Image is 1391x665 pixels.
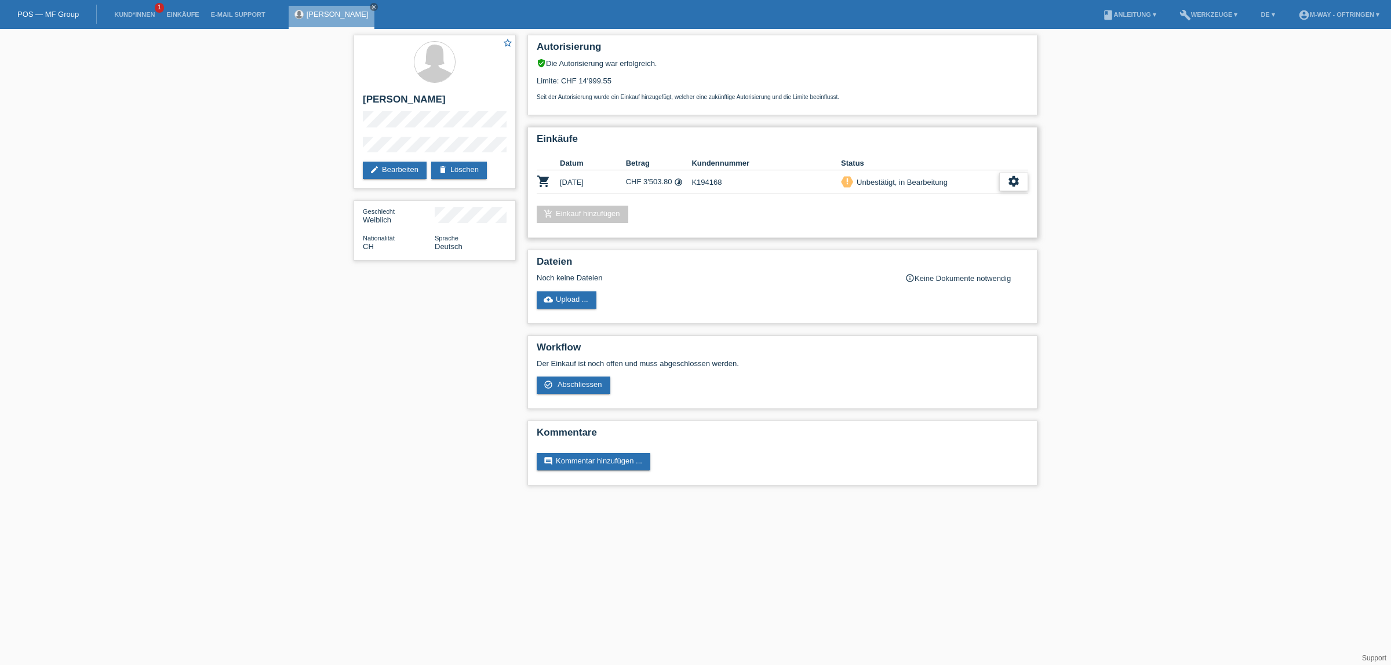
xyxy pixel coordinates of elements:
[691,170,841,194] td: K194168
[558,380,602,389] span: Abschliessen
[435,242,463,251] span: Deutsch
[363,235,395,242] span: Nationalität
[502,38,513,48] i: star_border
[537,41,1028,59] h2: Autorisierung
[537,427,1028,444] h2: Kommentare
[853,176,948,188] div: Unbestätigt, in Bearbeitung
[537,206,628,223] a: add_shopping_cartEinkauf hinzufügen
[1102,9,1114,21] i: book
[537,174,551,188] i: POSP00026657
[363,208,395,215] span: Geschlecht
[905,273,1028,283] div: Keine Dokumente notwendig
[537,291,596,309] a: cloud_uploadUpload ...
[363,162,427,179] a: editBearbeiten
[1174,11,1244,18] a: buildWerkzeuge ▾
[1179,9,1191,21] i: build
[544,295,553,304] i: cloud_upload
[205,11,271,18] a: E-Mail Support
[626,156,692,170] th: Betrag
[674,178,683,187] i: 12 Raten
[438,165,447,174] i: delete
[1097,11,1162,18] a: bookAnleitung ▾
[363,94,507,111] h2: [PERSON_NAME]
[17,10,79,19] a: POS — MF Group
[363,242,374,251] span: Schweiz
[370,3,378,11] a: close
[537,133,1028,151] h2: Einkäufe
[691,156,841,170] th: Kundennummer
[537,59,1028,68] div: Die Autorisierung war erfolgreich.
[841,156,999,170] th: Status
[560,170,626,194] td: [DATE]
[537,59,546,68] i: verified_user
[544,456,553,466] i: comment
[560,156,626,170] th: Datum
[1292,11,1385,18] a: account_circlem-way - Oftringen ▾
[307,10,369,19] a: [PERSON_NAME]
[370,165,379,174] i: edit
[905,273,915,283] i: info_outline
[1362,654,1386,662] a: Support
[161,11,205,18] a: Einkäufe
[431,162,487,179] a: deleteLöschen
[502,38,513,50] a: star_border
[1007,175,1020,188] i: settings
[537,256,1028,273] h2: Dateien
[1255,11,1280,18] a: DE ▾
[537,453,650,470] a: commentKommentar hinzufügen ...
[371,4,377,10] i: close
[537,359,1028,368] p: Der Einkauf ist noch offen und muss abgeschlossen werden.
[537,94,1028,100] p: Seit der Autorisierung wurde ein Einkauf hinzugefügt, welcher eine zukünftige Autorisierung und d...
[155,3,164,13] span: 1
[626,170,692,194] td: CHF 3'503.80
[843,177,851,185] i: priority_high
[537,68,1028,100] div: Limite: CHF 14'999.55
[544,209,553,218] i: add_shopping_cart
[108,11,161,18] a: Kund*innen
[537,342,1028,359] h2: Workflow
[435,235,458,242] span: Sprache
[537,273,891,282] div: Noch keine Dateien
[544,380,553,389] i: check_circle_outline
[363,207,435,224] div: Weiblich
[537,377,610,394] a: check_circle_outline Abschliessen
[1298,9,1310,21] i: account_circle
